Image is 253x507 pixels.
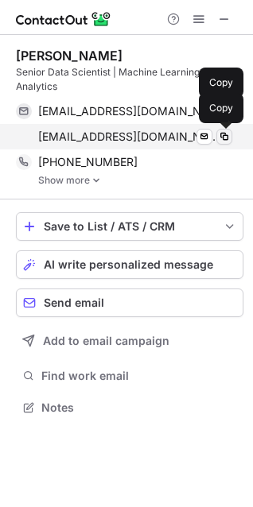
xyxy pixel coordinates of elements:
button: Notes [16,397,243,419]
div: Senior Data Scientist | Machine Learning, Data Analytics [16,65,243,94]
span: Add to email campaign [43,335,169,347]
button: Send email [16,288,243,317]
span: Send email [44,296,104,309]
button: Find work email [16,365,243,387]
span: AI write personalized message [44,258,213,271]
span: Notes [41,401,237,415]
button: Add to email campaign [16,327,243,355]
div: [PERSON_NAME] [16,48,123,64]
span: [EMAIL_ADDRESS][DOMAIN_NAME] [38,130,220,144]
div: Save to List / ATS / CRM [44,220,216,233]
img: - [91,175,101,186]
img: ContactOut v5.3.10 [16,10,111,29]
button: AI write personalized message [16,250,243,279]
button: save-profile-one-click [16,212,243,241]
span: Find work email [41,369,237,383]
span: [PHONE_NUMBER] [38,155,138,169]
span: [EMAIL_ADDRESS][DOMAIN_NAME] [38,104,220,118]
a: Show more [38,175,243,186]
